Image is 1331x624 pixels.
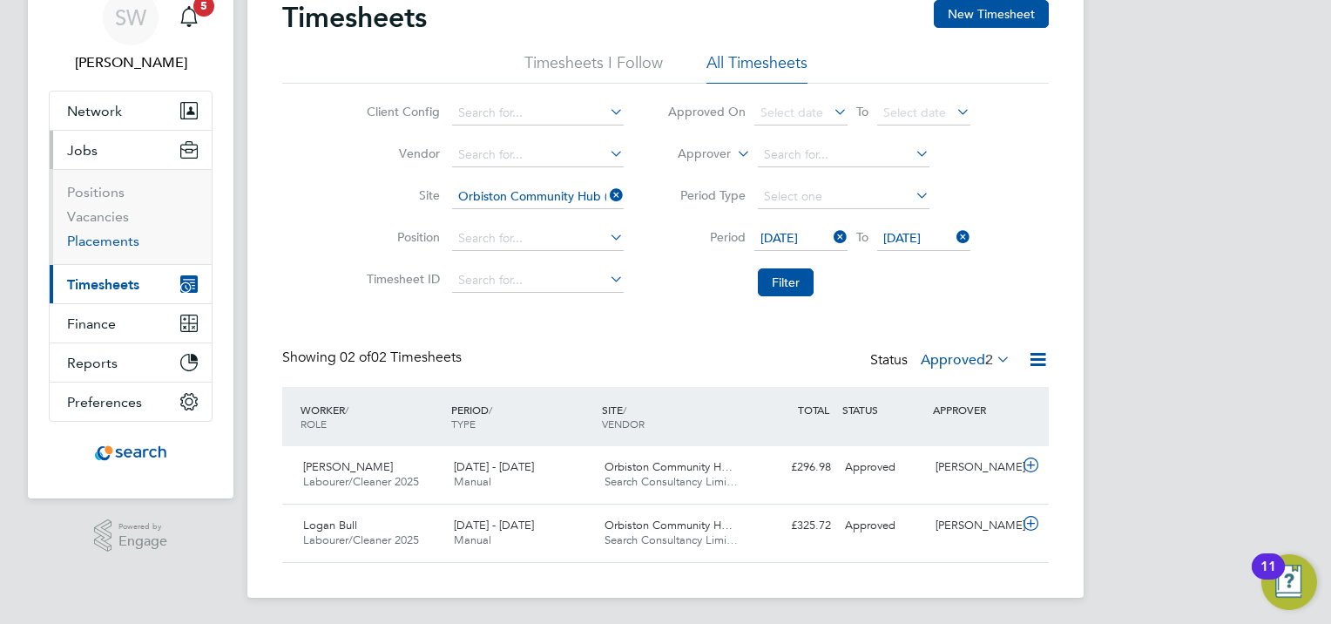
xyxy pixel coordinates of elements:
[49,52,213,73] span: Sheree Wilson
[929,512,1019,540] div: [PERSON_NAME]
[652,146,731,163] label: Approver
[883,230,921,246] span: [DATE]
[452,101,624,125] input: Search for...
[296,394,447,439] div: WORKER
[838,453,929,482] div: Approved
[489,403,492,417] span: /
[921,351,1010,369] label: Approved
[67,233,139,249] a: Placements
[452,143,624,167] input: Search for...
[524,52,663,84] li: Timesheets I Follow
[361,271,440,287] label: Timesheet ID
[345,403,348,417] span: /
[67,142,98,159] span: Jobs
[67,208,129,225] a: Vacancies
[598,394,748,439] div: SITE
[67,184,125,200] a: Positions
[667,229,746,245] label: Period
[361,146,440,161] label: Vendor
[454,532,491,547] span: Manual
[667,187,746,203] label: Period Type
[929,394,1019,425] div: APPROVER
[67,103,122,119] span: Network
[758,185,929,209] input: Select one
[454,459,534,474] span: [DATE] - [DATE]
[667,104,746,119] label: Approved On
[623,403,626,417] span: /
[118,519,167,534] span: Powered by
[282,349,465,367] div: Showing
[340,349,371,366] span: 02 of
[115,6,146,29] span: SW
[706,52,807,84] li: All Timesheets
[50,265,212,303] button: Timesheets
[929,453,1019,482] div: [PERSON_NAME]
[452,268,624,293] input: Search for...
[303,532,419,547] span: Labourer/Cleaner 2025
[760,105,823,120] span: Select date
[50,131,212,169] button: Jobs
[303,474,419,489] span: Labourer/Cleaner 2025
[67,355,118,371] span: Reports
[50,343,212,382] button: Reports
[50,383,212,421] button: Preferences
[838,512,929,540] div: Approved
[67,315,116,332] span: Finance
[870,349,1014,373] div: Status
[50,92,212,130] button: Network
[447,394,598,439] div: PERIOD
[452,227,624,251] input: Search for...
[50,304,212,343] button: Finance
[361,187,440,203] label: Site
[1260,566,1276,589] div: 11
[340,349,462,366] span: 02 Timesheets
[851,226,874,248] span: To
[118,534,167,549] span: Engage
[454,474,491,489] span: Manual
[452,185,624,209] input: Search for...
[605,532,738,547] span: Search Consultancy Limi…
[1261,554,1317,610] button: Open Resource Center, 11 new notifications
[301,417,327,431] span: ROLE
[451,417,476,431] span: TYPE
[985,351,993,369] span: 2
[883,105,946,120] span: Select date
[838,394,929,425] div: STATUS
[361,104,440,119] label: Client Config
[361,229,440,245] label: Position
[747,453,838,482] div: £296.98
[798,403,829,417] span: TOTAL
[760,230,798,246] span: [DATE]
[605,518,733,532] span: Orbiston Community H…
[303,459,393,474] span: [PERSON_NAME]
[605,474,738,489] span: Search Consultancy Limi…
[50,169,212,264] div: Jobs
[851,100,874,123] span: To
[67,276,139,293] span: Timesheets
[758,268,814,296] button: Filter
[49,439,213,467] a: Go to home page
[605,459,733,474] span: Orbiston Community H…
[94,519,168,553] a: Powered byEngage
[747,512,838,540] div: £325.72
[67,394,142,410] span: Preferences
[758,143,929,167] input: Search for...
[95,439,167,467] img: searchconsultancy-logo-retina.png
[602,417,645,431] span: VENDOR
[454,518,534,532] span: [DATE] - [DATE]
[303,518,357,532] span: Logan Bull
